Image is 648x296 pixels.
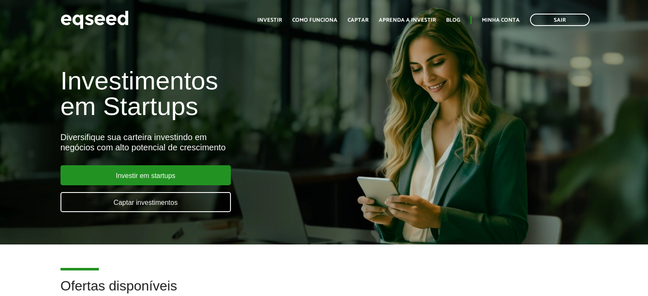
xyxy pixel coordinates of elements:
[60,9,129,31] img: EqSeed
[60,68,372,119] h1: Investimentos em Startups
[60,132,372,152] div: Diversifique sua carteira investindo em negócios com alto potencial de crescimento
[379,17,436,23] a: Aprenda a investir
[60,192,231,212] a: Captar investimentos
[482,17,520,23] a: Minha conta
[530,14,590,26] a: Sair
[446,17,460,23] a: Blog
[292,17,337,23] a: Como funciona
[60,165,231,185] a: Investir em startups
[348,17,369,23] a: Captar
[257,17,282,23] a: Investir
